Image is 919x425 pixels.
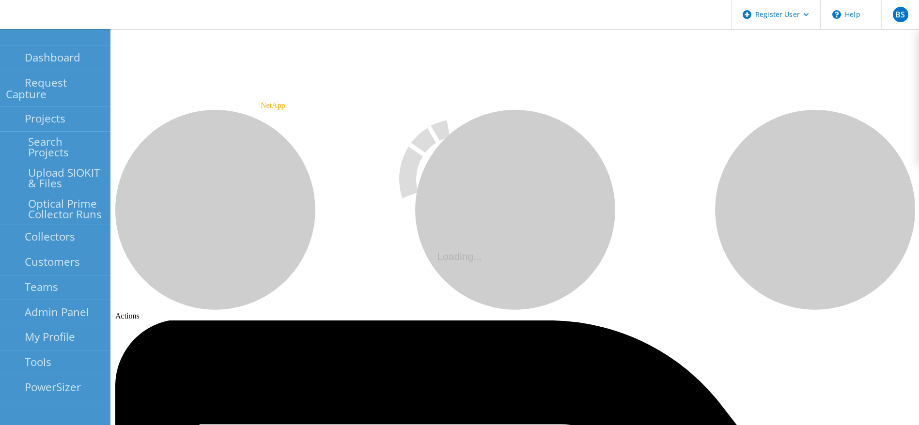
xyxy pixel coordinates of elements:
svg: \n [832,10,841,19]
span: BS [895,11,905,18]
span: NetApp [261,101,285,109]
div: Actions [115,110,915,320]
a: Live Optics Dashboard [10,19,114,27]
div: Loading... [399,251,520,262]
